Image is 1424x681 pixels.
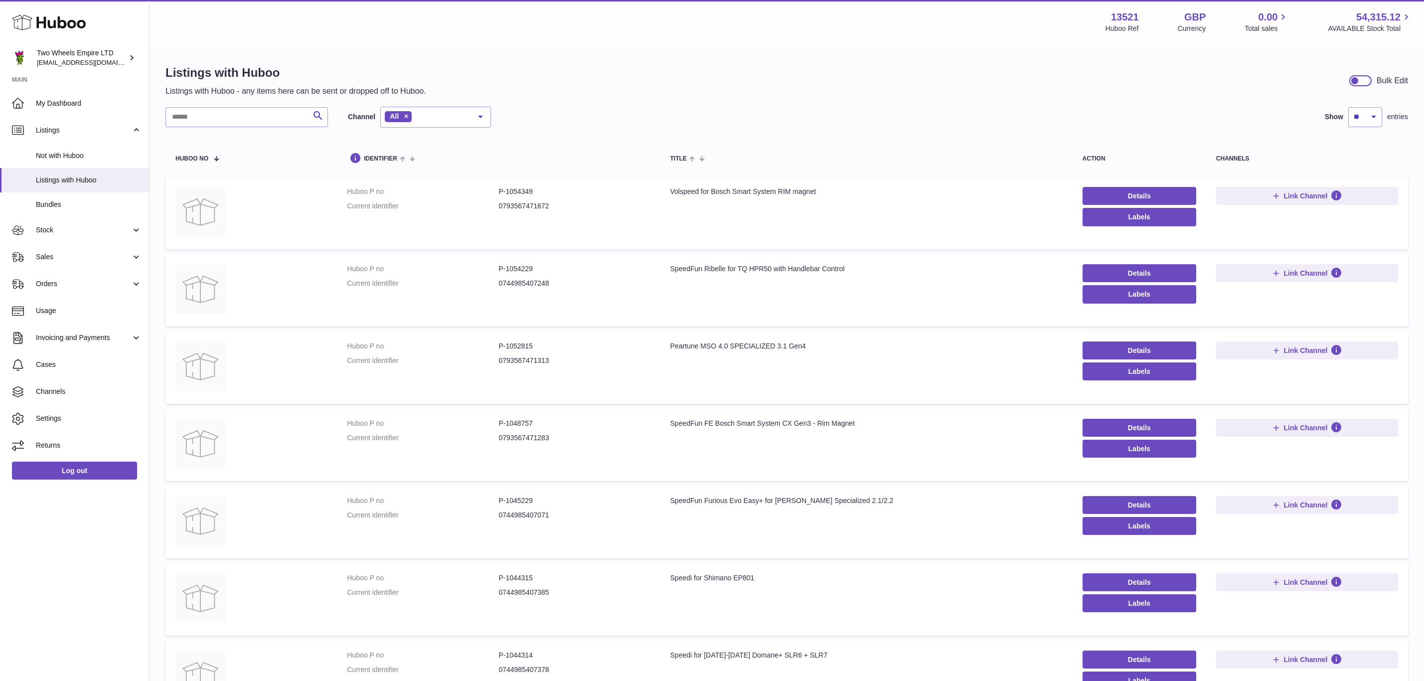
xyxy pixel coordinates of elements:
[498,264,650,274] dd: P-1054229
[347,588,498,597] dt: Current identifier
[347,573,498,583] dt: Huboo P no
[1216,651,1398,669] button: Link Channel
[1083,594,1196,612] button: Labels
[498,356,650,365] dd: 0793567471313
[1328,24,1412,33] span: AVAILABLE Stock Total
[347,651,498,660] dt: Huboo P no
[1283,346,1327,355] span: Link Channel
[175,496,225,546] img: SpeedFun Furious Evo Easy+ for Brose Specialized 2.1/2.2
[165,65,426,81] h1: Listings with Huboo
[1178,24,1206,33] div: Currency
[498,665,650,675] dd: 0744985407378
[12,50,27,65] img: internalAdmin-13521@internal.huboo.com
[165,86,426,97] p: Listings with Huboo - any items here can be sent or dropped off to Huboo.
[1083,264,1196,282] a: Details
[1283,501,1327,510] span: Link Channel
[1083,440,1196,458] button: Labels
[1083,419,1196,437] a: Details
[36,225,131,235] span: Stock
[1083,651,1196,669] a: Details
[36,200,142,209] span: Bundles
[36,151,142,161] span: Not with Huboo
[1259,10,1278,24] span: 0.00
[347,356,498,365] dt: Current identifier
[36,252,131,262] span: Sales
[1184,10,1206,24] strong: GBP
[175,341,225,391] img: Peartune MSO 4.0 SPECIALIZED 3.1 Gen4
[498,511,650,520] dd: 0744985407071
[347,264,498,274] dt: Huboo P no
[175,264,225,314] img: SpeedFun Ribelle for TQ HPR50 with Handlebar Control
[36,414,142,423] span: Settings
[36,126,131,135] span: Listings
[36,333,131,342] span: Invoicing and Payments
[670,496,1063,506] div: SpeedFun Furious Evo Easy+ for [PERSON_NAME] Specialized 2.1/2.2
[1216,496,1398,514] button: Link Channel
[1111,10,1139,24] strong: 13521
[347,279,498,288] dt: Current identifier
[1083,496,1196,514] a: Details
[36,360,142,369] span: Cases
[347,419,498,428] dt: Huboo P no
[1283,655,1327,664] span: Link Channel
[175,187,225,237] img: Volspeed for Bosch Smart System RIM magnet
[37,48,127,67] div: Two Wheels Empire LTD
[347,187,498,196] dt: Huboo P no
[36,99,142,108] span: My Dashboard
[1083,187,1196,205] a: Details
[347,511,498,520] dt: Current identifier
[347,201,498,211] dt: Current identifier
[36,441,142,450] span: Returns
[670,156,687,162] span: title
[670,187,1063,196] div: Volspeed for Bosch Smart System RIM magnet
[1083,285,1196,303] button: Labels
[36,279,131,289] span: Orders
[12,462,137,480] a: Log out
[1283,191,1327,200] span: Link Channel
[498,588,650,597] dd: 0744985407385
[1283,269,1327,278] span: Link Channel
[347,496,498,506] dt: Huboo P no
[1328,10,1412,33] a: 54,315.12 AVAILABLE Stock Total
[498,341,650,351] dd: P-1052815
[1245,24,1289,33] span: Total sales
[1356,10,1401,24] span: 54,315.12
[348,112,375,122] label: Channel
[670,573,1063,583] div: Speedi for Shimano EP801
[36,387,142,396] span: Channels
[498,496,650,506] dd: P-1045229
[1083,341,1196,359] a: Details
[347,433,498,443] dt: Current identifier
[36,306,142,316] span: Usage
[1216,156,1398,162] div: channels
[1106,24,1139,33] div: Huboo Ref
[1083,517,1196,535] button: Labels
[390,112,399,120] span: All
[498,651,650,660] dd: P-1044314
[1283,578,1327,587] span: Link Channel
[347,665,498,675] dt: Current identifier
[1083,573,1196,591] a: Details
[498,419,650,428] dd: P-1048757
[175,573,225,623] img: Speedi for Shimano EP801
[498,433,650,443] dd: 0793567471283
[1216,419,1398,437] button: Link Channel
[175,156,208,162] span: Huboo no
[1387,112,1408,122] span: entries
[498,279,650,288] dd: 0744985407248
[670,651,1063,660] div: Speedi for [DATE]-[DATE] Domane+ SLR6 + SLR7
[1216,573,1398,591] button: Link Channel
[1083,156,1196,162] div: action
[670,419,1063,428] div: SpeedFun FE Bosch Smart System CX Gen3 - Rim Magnet
[175,419,225,469] img: SpeedFun FE Bosch Smart System CX Gen3 - Rim Magnet
[670,264,1063,274] div: SpeedFun Ribelle for TQ HPR50 with Handlebar Control
[1083,208,1196,226] button: Labels
[1083,362,1196,380] button: Labels
[37,58,147,66] span: [EMAIL_ADDRESS][DOMAIN_NAME]
[1216,341,1398,359] button: Link Channel
[498,187,650,196] dd: P-1054349
[1325,112,1343,122] label: Show
[1283,423,1327,432] span: Link Channel
[1377,75,1408,86] div: Bulk Edit
[1216,187,1398,205] button: Link Channel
